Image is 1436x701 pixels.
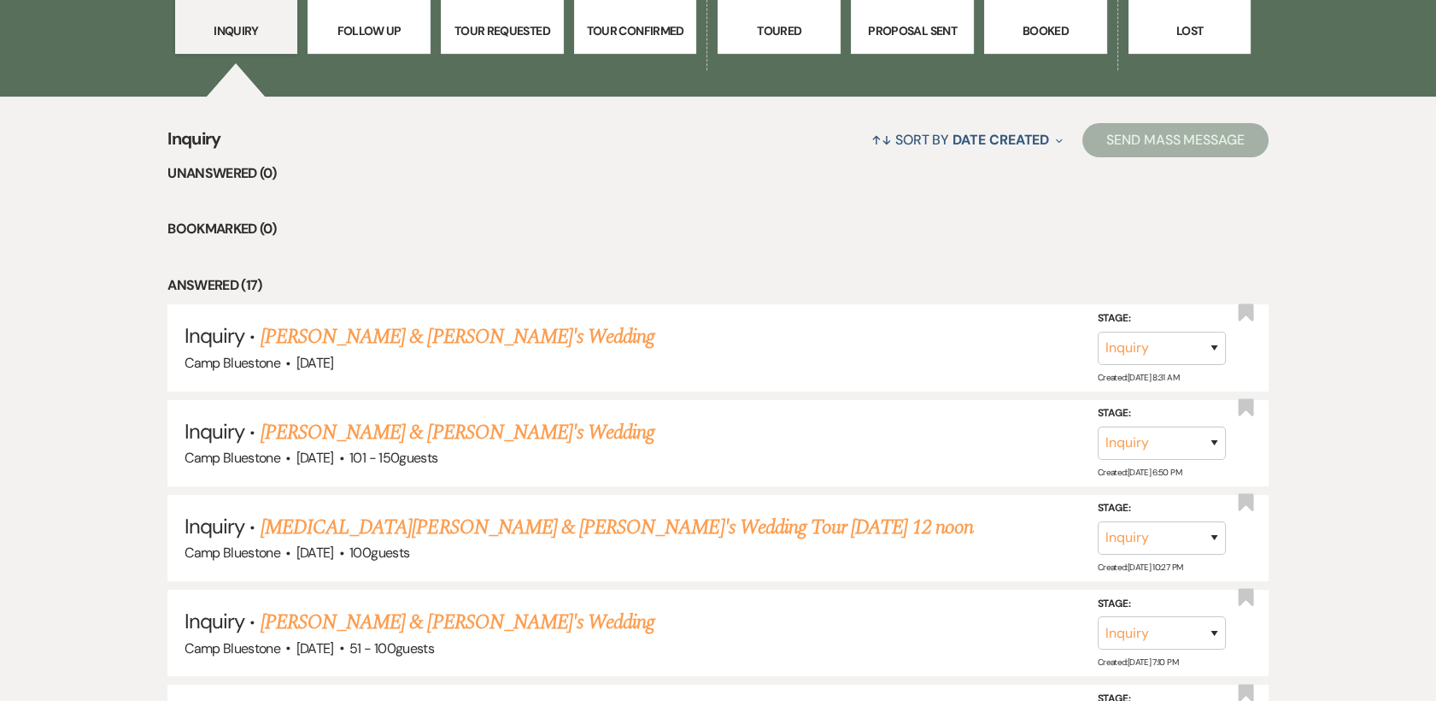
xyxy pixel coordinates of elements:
[185,449,280,467] span: Camp Bluestone
[261,321,655,352] a: [PERSON_NAME] & [PERSON_NAME]'s Wedding
[167,162,1269,185] li: Unanswered (0)
[185,513,244,539] span: Inquiry
[349,639,434,657] span: 51 - 100 guests
[296,449,334,467] span: [DATE]
[296,639,334,657] span: [DATE]
[1140,21,1240,40] p: Lost
[296,544,334,562] span: [DATE]
[995,21,1096,40] p: Booked
[349,544,409,562] span: 100 guests
[167,126,221,162] span: Inquiry
[185,544,280,562] span: Camp Bluestone
[952,131,1049,149] span: Date Created
[185,322,244,349] span: Inquiry
[871,131,892,149] span: ↑↓
[1082,123,1269,157] button: Send Mass Message
[261,607,655,638] a: [PERSON_NAME] & [PERSON_NAME]'s Wedding
[1098,309,1226,328] label: Stage:
[186,21,287,40] p: Inquiry
[296,354,334,372] span: [DATE]
[261,512,973,543] a: [MEDICAL_DATA][PERSON_NAME] & [PERSON_NAME]'s Wedding Tour [DATE] 12 noon
[185,639,280,657] span: Camp Bluestone
[167,274,1269,297] li: Answered (17)
[185,418,244,445] span: Inquiry
[261,417,655,448] a: [PERSON_NAME] & [PERSON_NAME]'s Wedding
[185,354,280,372] span: Camp Bluestone
[185,608,244,634] span: Inquiry
[1098,594,1226,613] label: Stage:
[167,218,1269,240] li: Bookmarked (0)
[862,21,963,40] p: Proposal Sent
[865,117,1070,162] button: Sort By Date Created
[452,21,553,40] p: Tour Requested
[1098,371,1179,382] span: Created: [DATE] 8:31 AM
[1098,499,1226,518] label: Stage:
[319,21,419,40] p: Follow Up
[349,449,437,467] span: 101 - 150 guests
[729,21,829,40] p: Toured
[1098,562,1182,573] span: Created: [DATE] 10:27 PM
[585,21,686,40] p: Tour Confirmed
[1098,657,1178,668] span: Created: [DATE] 7:10 PM
[1098,467,1181,478] span: Created: [DATE] 6:50 PM
[1098,404,1226,423] label: Stage:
